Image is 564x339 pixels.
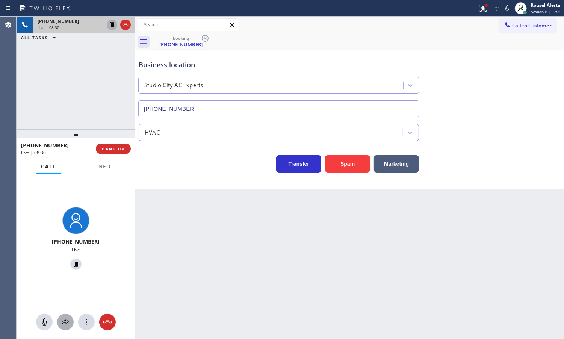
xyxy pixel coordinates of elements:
[502,3,513,14] button: Mute
[96,144,131,154] button: HANG UP
[17,33,63,42] button: ALL TASKS
[52,238,100,245] span: [PHONE_NUMBER]
[145,128,160,137] div: HVAC
[36,159,61,174] button: Call
[36,314,53,330] button: Mute
[144,81,203,90] div: Studio City AC Experts
[499,18,556,33] button: Call to Customer
[57,314,74,330] button: Open directory
[21,150,46,156] span: Live | 08:30
[138,100,419,117] input: Phone Number
[99,314,116,330] button: Hang up
[21,35,48,40] span: ALL TASKS
[21,142,69,149] span: [PHONE_NUMBER]
[107,20,117,30] button: Hold Customer
[96,163,111,170] span: Info
[78,314,95,330] button: Open dialpad
[153,33,209,50] div: (818) 723-8358
[41,163,57,170] span: Call
[276,155,321,173] button: Transfer
[153,41,209,48] div: [PHONE_NUMBER]
[531,9,562,14] span: Available | 37:35
[38,18,79,24] span: [PHONE_NUMBER]
[531,2,562,8] div: Rousel Alerta
[92,159,115,174] button: Info
[38,25,59,30] span: Live | 08:30
[70,259,82,270] button: Hold Customer
[139,60,419,70] div: Business location
[512,22,552,29] span: Call to Customer
[374,155,419,173] button: Marketing
[72,247,80,253] span: Live
[120,20,131,30] button: Hang up
[153,35,209,41] div: booking
[325,155,370,173] button: Spam
[102,146,125,151] span: HANG UP
[138,19,239,31] input: Search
